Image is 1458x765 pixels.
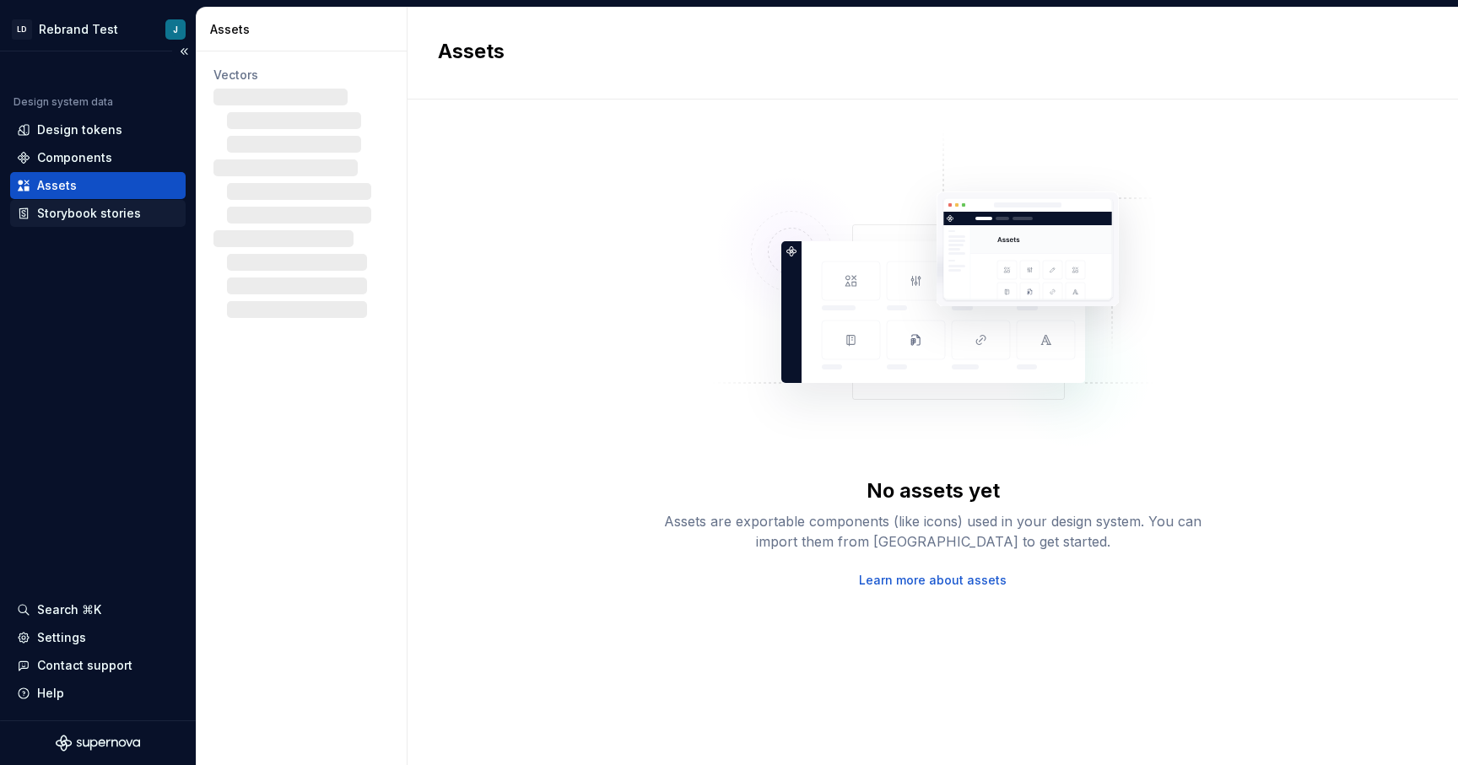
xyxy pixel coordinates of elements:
div: Assets [37,177,77,194]
div: Contact support [37,657,132,674]
div: Vectors [213,67,390,84]
div: Components [37,149,112,166]
button: Help [10,680,186,707]
div: Design tokens [37,121,122,138]
div: Settings [37,629,86,646]
div: Rebrand Test [39,21,118,38]
svg: Supernova Logo [56,735,140,752]
div: Help [37,685,64,702]
div: No assets yet [867,477,1000,504]
button: Collapse sidebar [172,40,196,63]
div: Design system data [13,95,113,109]
div: Search ⌘K [37,601,101,618]
button: LDRebrand TestJ [3,11,192,47]
a: Learn more about assets [859,572,1007,589]
button: Search ⌘K [10,596,186,623]
div: Storybook stories [37,205,141,222]
div: J [173,23,178,36]
a: Assets [10,172,186,199]
a: Settings [10,624,186,651]
div: LD [12,19,32,40]
div: Assets are exportable components (like icons) used in your design system. You can import them fro... [663,511,1203,552]
h2: Assets [438,38,1407,65]
a: Storybook stories [10,200,186,227]
div: Assets [210,21,400,38]
a: Design tokens [10,116,186,143]
a: Components [10,144,186,171]
button: Contact support [10,652,186,679]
